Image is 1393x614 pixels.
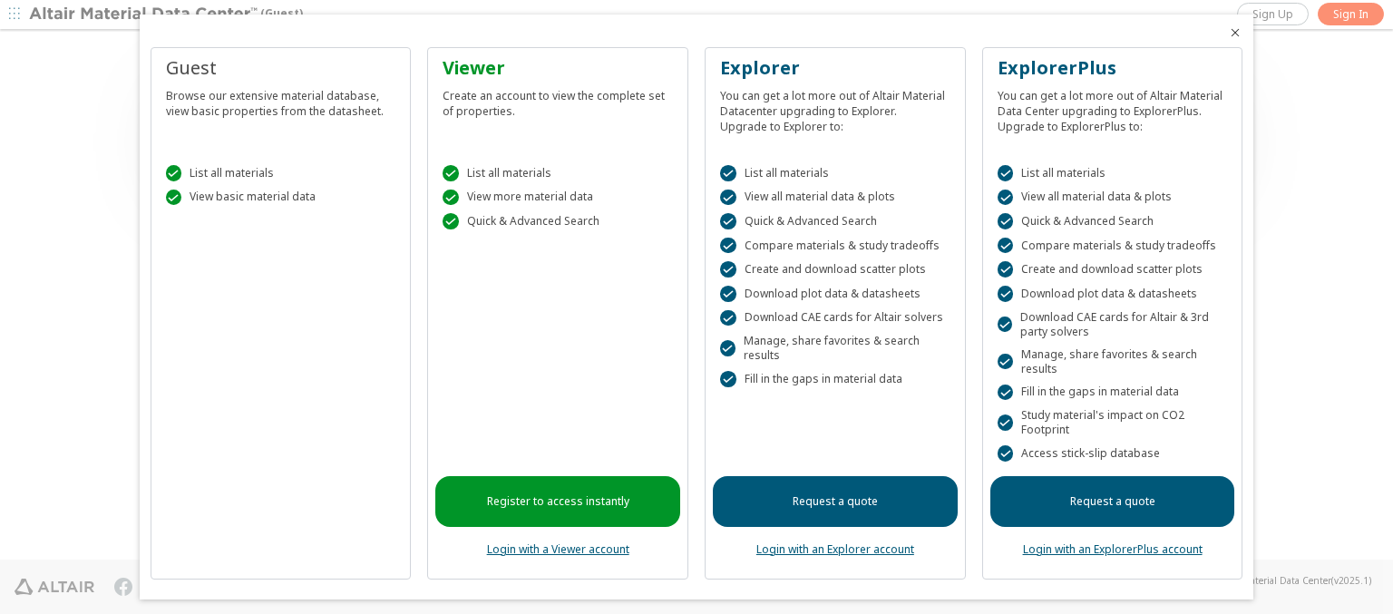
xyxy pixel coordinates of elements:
[998,238,1014,254] div: 
[998,286,1228,302] div: Download plot data & datasheets
[998,385,1014,401] div: 
[720,190,950,206] div: View all material data & plots
[720,334,950,363] div: Manage, share favorites & search results
[998,165,1014,181] div: 
[166,190,182,206] div: 
[720,55,950,81] div: Explorer
[1023,541,1203,557] a: Login with an ExplorerPlus account
[998,347,1228,376] div: Manage, share favorites & search results
[1228,25,1242,40] button: Close
[998,317,1012,333] div: 
[720,238,736,254] div: 
[166,55,396,81] div: Guest
[443,81,673,119] div: Create an account to view the complete set of properties.
[443,55,673,81] div: Viewer
[166,81,396,119] div: Browse our extensive material database, view basic properties from the datasheet.
[443,165,459,181] div: 
[990,476,1235,527] a: Request a quote
[720,371,950,387] div: Fill in the gaps in material data
[166,165,182,181] div: 
[998,165,1228,181] div: List all materials
[998,310,1228,339] div: Download CAE cards for Altair & 3rd party solvers
[720,261,736,278] div: 
[443,190,673,206] div: View more material data
[720,340,735,356] div: 
[720,286,950,302] div: Download plot data & datasheets
[998,213,1014,229] div: 
[998,414,1013,431] div: 
[720,190,736,206] div: 
[998,408,1228,437] div: Study material's impact on CO2 Footprint
[720,165,736,181] div: 
[443,213,459,229] div: 
[720,310,950,326] div: Download CAE cards for Altair solvers
[720,81,950,134] div: You can get a lot more out of Altair Material Datacenter upgrading to Explorer. Upgrade to Explor...
[998,261,1014,278] div: 
[443,190,459,206] div: 
[166,165,396,181] div: List all materials
[998,81,1228,134] div: You can get a lot more out of Altair Material Data Center upgrading to ExplorerPlus. Upgrade to E...
[998,55,1228,81] div: ExplorerPlus
[998,261,1228,278] div: Create and download scatter plots
[713,476,958,527] a: Request a quote
[998,354,1013,370] div: 
[998,190,1228,206] div: View all material data & plots
[720,371,736,387] div: 
[720,165,950,181] div: List all materials
[998,238,1228,254] div: Compare materials & study tradeoffs
[166,190,396,206] div: View basic material data
[998,385,1228,401] div: Fill in the gaps in material data
[443,213,673,229] div: Quick & Advanced Search
[998,445,1228,462] div: Access stick-slip database
[487,541,629,557] a: Login with a Viewer account
[720,213,736,229] div: 
[720,310,736,326] div: 
[998,286,1014,302] div: 
[998,213,1228,229] div: Quick & Advanced Search
[720,286,736,302] div: 
[998,190,1014,206] div: 
[443,165,673,181] div: List all materials
[720,213,950,229] div: Quick & Advanced Search
[720,261,950,278] div: Create and download scatter plots
[998,445,1014,462] div: 
[756,541,914,557] a: Login with an Explorer account
[720,238,950,254] div: Compare materials & study tradeoffs
[435,476,680,527] a: Register to access instantly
